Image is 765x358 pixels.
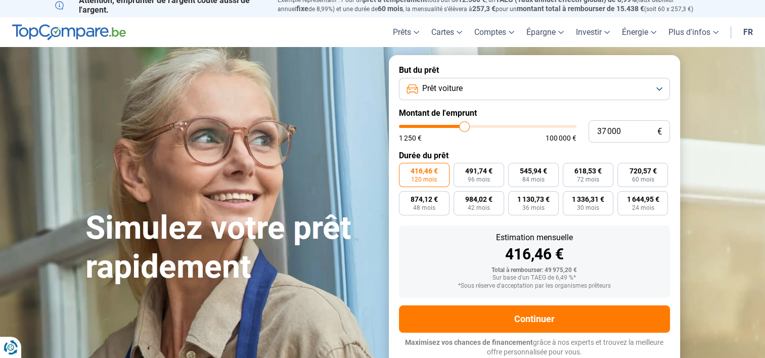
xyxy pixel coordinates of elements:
[399,338,670,357] p: grâce à nos experts et trouvez la meilleure offre personnalisée pour vous.
[522,176,545,183] span: 84 mois
[296,5,308,13] span: fixe
[407,247,662,262] div: 416,46 €
[572,196,604,203] span: 1 336,31 €
[378,5,403,13] span: 60 mois
[546,135,576,142] span: 100 000 €
[399,65,670,75] label: But du prêt
[407,283,662,290] div: *Sous réserve d'acceptation par les organismes prêteurs
[399,78,670,100] button: Prêt voiture
[405,338,533,346] span: Maximisez vos chances de financement
[522,205,545,211] span: 36 mois
[577,205,599,211] span: 30 mois
[399,151,670,160] label: Durée du prêt
[468,176,490,183] span: 96 mois
[737,17,759,47] a: fr
[629,167,656,174] span: 720,57 €
[413,205,435,211] span: 48 mois
[517,5,644,13] span: montant total à rembourser de 15.438 €
[411,167,438,174] span: 416,46 €
[399,305,670,333] button: Continuer
[468,17,520,47] a: Comptes
[425,17,468,47] a: Cartes
[632,205,654,211] span: 24 mois
[520,17,570,47] a: Épargne
[574,167,602,174] span: 618,53 €
[465,196,492,203] span: 984,02 €
[407,275,662,282] div: Sur base d'un TAEG de 6,49 %*
[468,205,490,211] span: 42 mois
[407,267,662,274] div: Total à rembourser: 49 975,20 €
[411,176,437,183] span: 120 mois
[85,209,377,287] h1: Simulez votre prêt rapidement
[520,167,547,174] span: 545,94 €
[626,196,659,203] span: 1 644,95 €
[407,234,662,242] div: Estimation mensuelle
[517,196,550,203] span: 1 130,73 €
[411,196,438,203] span: 874,12 €
[657,127,662,136] span: €
[465,167,492,174] span: 491,74 €
[662,17,725,47] a: Plus d'infos
[12,24,126,40] img: TopCompare
[472,5,496,13] span: 257,3 €
[632,176,654,183] span: 60 mois
[387,17,425,47] a: Prêts
[577,176,599,183] span: 72 mois
[399,108,670,118] label: Montant de l'emprunt
[570,17,616,47] a: Investir
[422,83,463,94] span: Prêt voiture
[399,135,422,142] span: 1 250 €
[616,17,662,47] a: Énergie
